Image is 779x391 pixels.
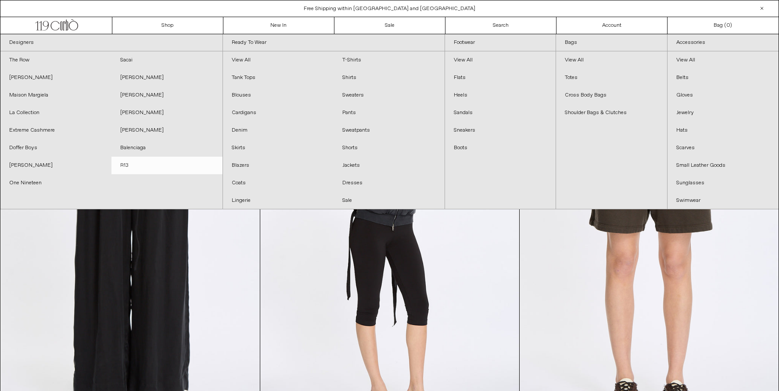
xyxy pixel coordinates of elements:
[223,51,334,69] a: View All
[445,69,556,86] a: Flats
[334,17,445,34] a: Sale
[223,122,334,139] a: Denim
[0,86,111,104] a: Maison Margiela
[445,86,556,104] a: Heels
[334,174,445,192] a: Dresses
[0,51,111,69] a: The Row
[556,51,667,69] a: View All
[445,122,556,139] a: Sneakers
[668,122,779,139] a: Hats
[556,34,667,51] a: Bags
[726,22,730,29] span: 0
[668,17,779,34] a: Bag ()
[0,122,111,139] a: Extreme Cashmere
[223,69,334,86] a: Tank Tops
[0,139,111,157] a: Doffer Boys
[111,139,223,157] a: Balenciaga
[111,104,223,122] a: [PERSON_NAME]
[668,139,779,157] a: Scarves
[334,157,445,174] a: Jackets
[223,86,334,104] a: Blouses
[111,51,223,69] a: Sacai
[668,192,779,209] a: Swimwear
[334,86,445,104] a: Sweaters
[112,17,223,34] a: Shop
[0,157,111,174] a: [PERSON_NAME]
[334,51,445,69] a: T-Shirts
[445,139,556,157] a: Boots
[556,17,668,34] a: Account
[445,104,556,122] a: Sandals
[304,5,475,12] a: Free Shipping within [GEOGRAPHIC_DATA] and [GEOGRAPHIC_DATA]
[445,34,556,51] a: Footwear
[111,122,223,139] a: [PERSON_NAME]
[223,17,334,34] a: New In
[445,51,556,69] a: View All
[445,17,556,34] a: Search
[223,104,334,122] a: Cardigans
[668,51,779,69] a: View All
[223,139,334,157] a: Skirts
[556,104,667,122] a: Shoulder Bags & Clutches
[668,174,779,192] a: Sunglasses
[668,104,779,122] a: Jewelry
[111,69,223,86] a: [PERSON_NAME]
[334,139,445,157] a: Shorts
[223,157,334,174] a: Blazers
[668,69,779,86] a: Belts
[223,192,334,209] a: Lingerie
[223,34,445,51] a: Ready To Wear
[556,69,667,86] a: Totes
[726,22,732,29] span: )
[668,86,779,104] a: Gloves
[334,69,445,86] a: Shirts
[334,122,445,139] a: Sweatpants
[334,192,445,209] a: Sale
[556,86,667,104] a: Cross Body Bags
[0,174,111,192] a: One Nineteen
[0,69,111,86] a: [PERSON_NAME]
[334,104,445,122] a: Pants
[0,104,111,122] a: La Collection
[223,174,334,192] a: Coats
[668,34,779,51] a: Accessories
[0,34,223,51] a: Designers
[111,86,223,104] a: [PERSON_NAME]
[111,157,223,174] a: R13
[668,157,779,174] a: Small Leather Goods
